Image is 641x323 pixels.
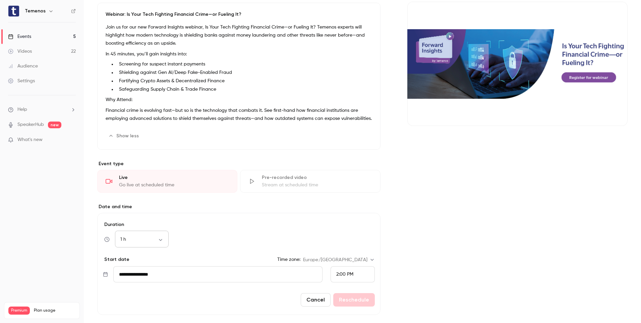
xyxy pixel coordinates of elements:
[48,122,61,128] span: new
[34,308,75,313] span: Plan usage
[262,174,372,181] div: Pre-recorded video
[115,236,169,243] div: 1 h
[25,8,46,14] h6: Temenos
[116,61,372,68] li: Screening for suspect instant payments
[8,307,30,315] span: Premium
[68,137,76,143] iframe: Noticeable Trigger
[240,170,380,193] div: Pre-recorded videoStream at scheduled time
[262,182,372,188] div: Stream at scheduled time
[103,221,375,228] label: Duration
[8,48,32,55] div: Videos
[8,106,76,113] li: help-dropdown-opener
[301,293,331,307] button: Cancel
[8,78,35,84] div: Settings
[106,131,143,141] button: Show less
[331,266,375,282] div: From
[17,121,44,128] a: SpeakerHub
[8,6,19,16] img: Temenos
[8,63,38,70] div: Audience
[106,96,372,104] p: Why Attend:
[106,50,372,58] p: In 45 minutes, you’ll gain insights into:
[119,174,229,181] div: Live
[106,11,372,18] p: Webinar: Is Your Tech Fighting Financial Crime—or Fueling It?
[303,257,375,263] div: Europe/[GEOGRAPHIC_DATA]
[8,33,31,40] div: Events
[17,136,43,143] span: What's new
[97,170,237,193] div: LiveGo live at scheduled time
[116,69,372,76] li: Shielding against Gen AI/Deep Fake-Enabled Fraud
[116,86,372,93] li: Safeguarding Supply Chain & Trade Finance
[106,23,372,47] p: Join us for our new Forward Insights webinar, Is Your Tech Fighting Financial Crime—or Fueling It...
[106,106,372,123] p: Financial crime is evolving fast—but so is the technology that combats it. See first-hand how fin...
[97,203,381,210] label: Date and time
[336,272,353,277] span: 2:00 PM
[113,266,323,282] input: Tue, Feb 17, 2026
[17,106,27,113] span: Help
[277,256,300,263] label: Time zone:
[116,78,372,85] li: Fortifying Crypto Assets & Decentralized Finance
[119,182,229,188] div: Go live at scheduled time
[97,160,381,167] p: Event type
[103,256,129,263] p: Start date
